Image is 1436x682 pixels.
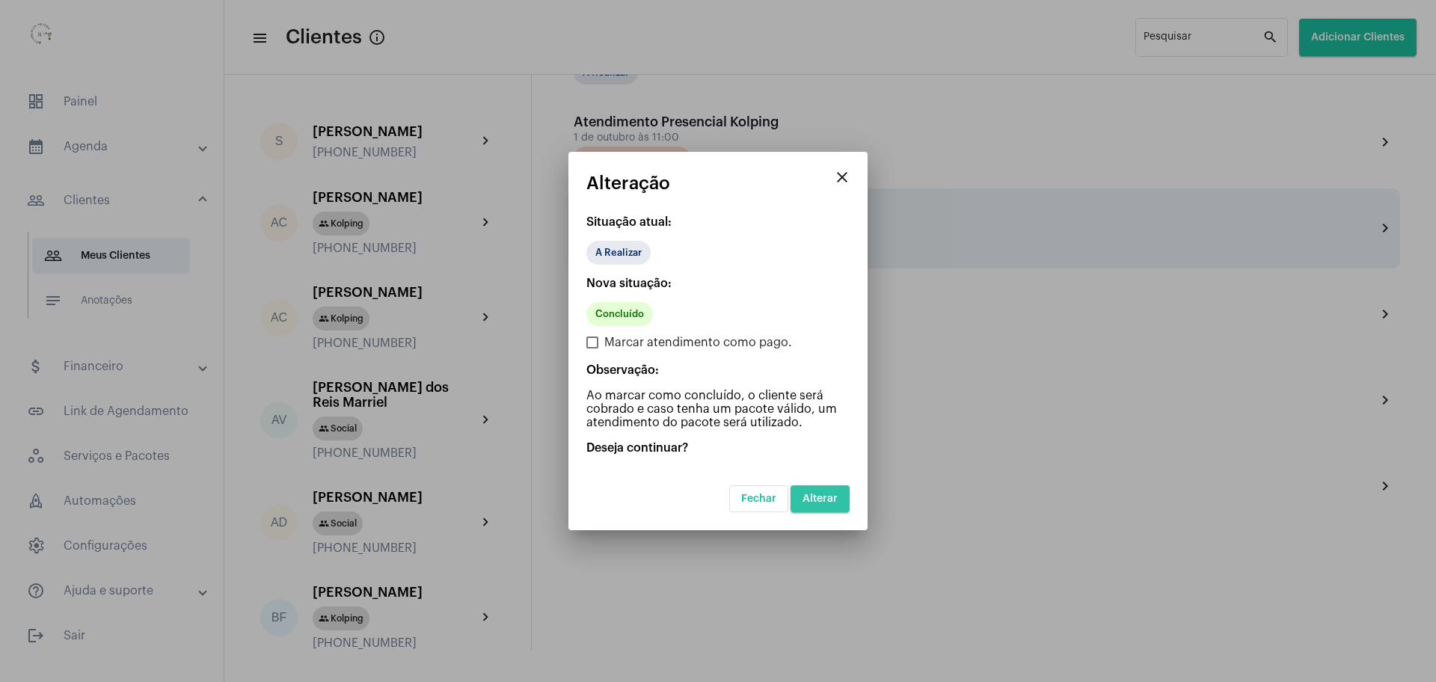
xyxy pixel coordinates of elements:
p: Nova situação: [586,277,850,290]
p: Situação atual: [586,215,850,229]
span: Fechar [741,494,776,504]
p: Ao marcar como concluído, o cliente será cobrado e caso tenha um pacote válido, um atendimento do... [586,389,850,429]
span: Alterar [803,494,838,504]
button: Alterar [791,485,850,512]
p: Deseja continuar? [586,441,850,455]
span: Alteração [586,173,670,193]
mat-icon: close [833,168,851,186]
button: Fechar [729,485,788,512]
mat-chip: A Realizar [586,241,651,265]
mat-chip: Concluído [586,302,653,326]
span: Marcar atendimento como pago. [604,334,792,351]
p: Observação: [586,363,850,377]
